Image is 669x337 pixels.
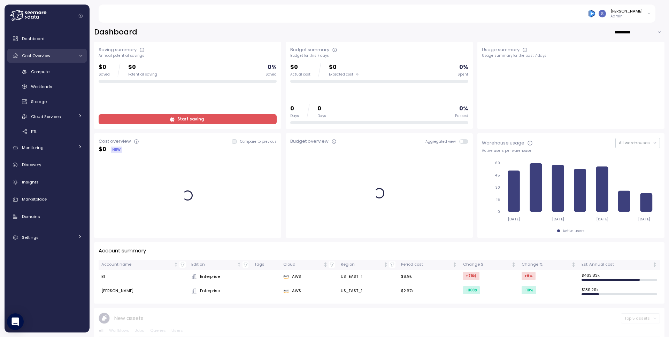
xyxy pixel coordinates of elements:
[111,147,122,153] div: NEW
[99,53,277,58] div: Annual potential savings
[597,217,609,221] tspan: [DATE]
[7,210,87,224] a: Domains
[99,46,137,53] div: Saving summary
[582,261,651,268] div: Est. Annual cost
[323,262,328,267] div: Not sorted
[191,261,236,268] div: Edition
[290,53,468,58] div: Budget for this 7 days
[283,261,322,268] div: Cloud
[22,53,50,58] span: Cost Overview
[338,260,398,270] th: RegionNot sorted
[495,185,500,190] tspan: 30
[22,196,47,202] span: Marketplace
[7,49,87,63] a: Cost Overview
[99,138,131,145] div: Cost overview
[615,138,660,148] button: All warehouses
[290,72,310,77] div: Actual cost
[455,113,468,118] div: Passed
[619,140,650,146] span: All warehouses
[341,261,383,268] div: Region
[329,72,353,77] span: Expected cost
[495,173,500,178] tspan: 45
[7,126,87,137] a: ETL
[290,138,329,145] div: Budget overview
[200,288,220,294] span: Enterprise
[31,69,49,75] span: Compute
[7,313,24,330] div: Open Intercom Messenger
[99,247,146,255] p: Account summary
[317,104,326,113] p: 0
[463,261,510,268] div: Change $
[76,13,85,18] button: Collapse navigation
[128,63,157,72] p: $0
[398,284,460,298] td: $2.67k
[482,140,524,147] div: Warehouse usage
[99,114,277,124] a: Start saving
[610,8,643,14] div: [PERSON_NAME]
[94,27,137,37] h2: Dashboard
[571,262,576,267] div: Not sorted
[283,288,335,294] div: AWS
[579,284,660,298] td: $ 139.29k
[174,262,178,267] div: Not sorted
[638,217,651,221] tspan: [DATE]
[200,274,220,280] span: Enterprise
[579,260,660,270] th: Est. Annual costNot sorted
[268,63,277,72] p: 0 %
[563,229,585,234] div: Active users
[290,63,310,72] p: $0
[31,129,37,134] span: ETL
[99,72,110,77] div: Saved
[31,84,52,89] span: Workloads
[22,235,39,240] span: Settings
[482,46,520,53] div: Usage summary
[463,286,480,294] div: -303 $
[459,63,468,72] p: 0 %
[7,81,87,93] a: Workloads
[266,72,277,77] div: Saved
[522,286,536,294] div: -10 %
[482,53,660,58] div: Usage summary for the past 7 days
[460,260,518,270] th: Change $Not sorted
[22,214,40,219] span: Domains
[31,114,61,119] span: Cloud Services
[22,36,45,41] span: Dashboard
[128,72,157,77] div: Potential saving
[329,63,359,72] p: $0
[383,262,388,267] div: Not sorted
[398,260,460,270] th: Period costNot sorted
[552,217,564,221] tspan: [DATE]
[99,270,189,284] td: BI
[99,145,106,154] p: $ 0
[177,115,204,124] span: Start saving
[290,104,299,113] p: 0
[99,284,189,298] td: [PERSON_NAME]
[425,139,459,144] span: Aggregated view
[457,72,468,77] div: Spent
[22,179,39,185] span: Insights
[189,260,251,270] th: EditionNot sorted
[498,210,500,214] tspan: 0
[452,262,457,267] div: Not sorted
[610,14,643,19] p: Admin
[31,99,47,104] span: Storage
[7,96,87,108] a: Storage
[338,270,398,284] td: US_EAST_1
[519,260,579,270] th: Change %Not sorted
[398,270,460,284] td: $8.9k
[579,270,660,284] td: $ 463.83k
[482,148,660,153] div: Active users per warehouse
[511,262,516,267] div: Not sorted
[463,272,479,280] div: +716 $
[508,217,520,221] tspan: [DATE]
[338,284,398,298] td: US_EAST_1
[280,260,338,270] th: CloudNot sorted
[290,46,329,53] div: Budget summary
[522,272,536,280] div: +9 %
[290,113,299,118] div: Days
[522,261,570,268] div: Change %
[240,139,277,144] p: Compare to previous
[99,260,189,270] th: Account nameNot sorted
[237,262,241,267] div: Not sorted
[99,63,110,72] p: $0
